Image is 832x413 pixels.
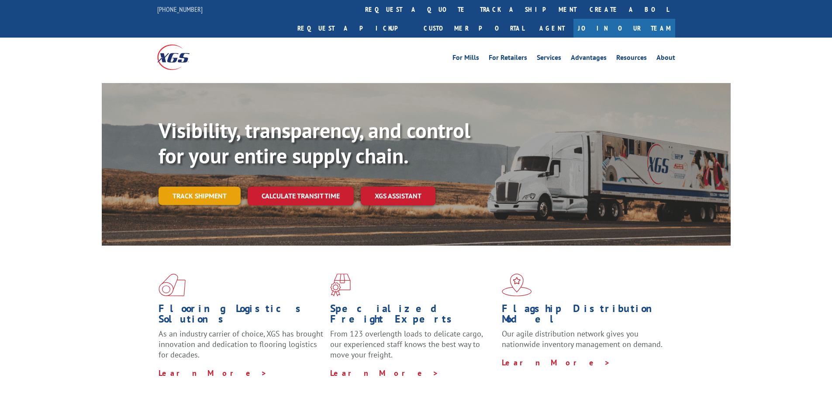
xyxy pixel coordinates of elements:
[291,19,417,38] a: Request a pickup
[159,303,324,329] h1: Flooring Logistics Solutions
[571,54,607,64] a: Advantages
[248,187,354,205] a: Calculate transit time
[537,54,561,64] a: Services
[330,329,495,368] p: From 123 overlength loads to delicate cargo, our experienced staff knows the best way to move you...
[502,303,667,329] h1: Flagship Distribution Model
[159,329,323,360] span: As an industry carrier of choice, XGS has brought innovation and dedication to flooring logistics...
[417,19,531,38] a: Customer Portal
[157,5,203,14] a: [PHONE_NUMBER]
[361,187,435,205] a: XGS ASSISTANT
[502,274,532,296] img: xgs-icon-flagship-distribution-model-red
[531,19,573,38] a: Agent
[159,274,186,296] img: xgs-icon-total-supply-chain-intelligence-red
[502,357,611,368] a: Learn More >
[330,274,351,296] img: xgs-icon-focused-on-flooring-red
[159,117,470,169] b: Visibility, transparency, and control for your entire supply chain.
[159,368,267,378] a: Learn More >
[502,329,663,349] span: Our agile distribution network gives you nationwide inventory management on demand.
[489,54,527,64] a: For Retailers
[616,54,647,64] a: Resources
[452,54,479,64] a: For Mills
[656,54,675,64] a: About
[330,303,495,329] h1: Specialized Freight Experts
[330,368,439,378] a: Learn More >
[159,187,241,205] a: Track shipment
[573,19,675,38] a: Join Our Team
